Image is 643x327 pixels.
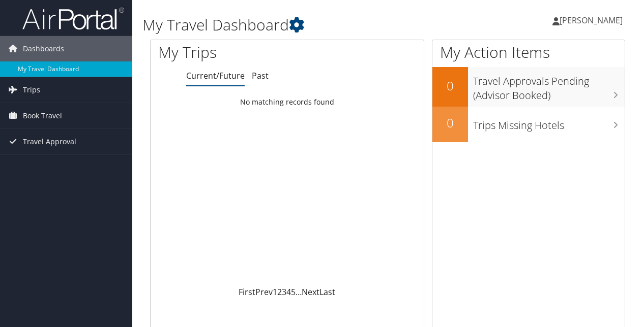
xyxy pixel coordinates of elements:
[142,14,470,36] h1: My Travel Dashboard
[432,114,468,132] h2: 0
[22,7,124,30] img: airportal-logo.png
[432,77,468,94] h2: 0
[239,286,255,298] a: First
[23,129,76,154] span: Travel Approval
[296,286,302,298] span: …
[319,286,335,298] a: Last
[186,70,245,81] a: Current/Future
[158,42,302,63] h1: My Trips
[432,67,625,106] a: 0Travel Approvals Pending (Advisor Booked)
[473,69,625,103] h3: Travel Approvals Pending (Advisor Booked)
[277,286,282,298] a: 2
[473,113,625,133] h3: Trips Missing Hotels
[282,286,286,298] a: 3
[552,5,633,36] a: [PERSON_NAME]
[255,286,273,298] a: Prev
[432,42,625,63] h1: My Action Items
[23,103,62,128] span: Book Travel
[23,36,64,61] span: Dashboards
[23,77,40,103] span: Trips
[151,93,424,111] td: No matching records found
[273,286,277,298] a: 1
[560,15,623,26] span: [PERSON_NAME]
[432,107,625,142] a: 0Trips Missing Hotels
[302,286,319,298] a: Next
[286,286,291,298] a: 4
[291,286,296,298] a: 5
[252,70,269,81] a: Past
